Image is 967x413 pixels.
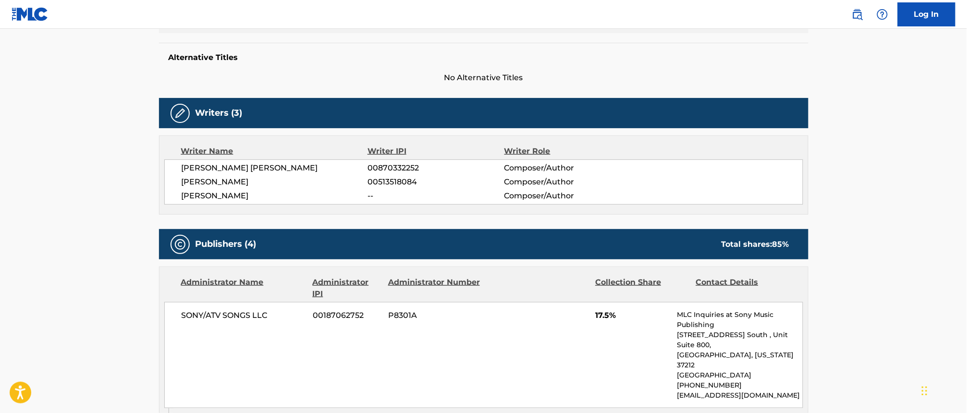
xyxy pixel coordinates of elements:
div: Help [873,5,892,24]
img: MLC Logo [12,7,49,21]
div: Contact Details [696,277,789,300]
p: MLC Inquiries at Sony Music Publishing [677,310,802,330]
p: [GEOGRAPHIC_DATA], [US_STATE] 37212 [677,350,802,370]
span: [PERSON_NAME] [PERSON_NAME] [182,162,368,174]
span: Composer/Author [504,190,629,202]
span: [PERSON_NAME] [182,190,368,202]
span: [PERSON_NAME] [182,176,368,188]
div: Administrator Number [388,277,481,300]
span: 17.5% [595,310,670,321]
span: Composer/Author [504,162,629,174]
span: 00870332252 [367,162,504,174]
div: Writer Role [504,146,629,157]
img: Publishers [174,239,186,250]
div: Collection Share [595,277,688,300]
img: search [852,9,863,20]
h5: Alternative Titles [169,53,799,62]
span: -- [367,190,504,202]
div: Writer Name [181,146,368,157]
div: Administrator IPI [313,277,381,300]
div: Drag [922,377,928,405]
a: Public Search [848,5,867,24]
p: [GEOGRAPHIC_DATA] [677,370,802,380]
iframe: Chat Widget [919,367,967,413]
span: P8301A [388,310,481,321]
img: help [877,9,888,20]
img: Writers [174,108,186,119]
p: [PHONE_NUMBER] [677,380,802,390]
div: Total shares: [722,239,789,250]
div: Writer IPI [367,146,504,157]
h5: Publishers (4) [196,239,257,250]
h5: Writers (3) [196,108,243,119]
span: SONY/ATV SONGS LLC [182,310,306,321]
p: [STREET_ADDRESS] South , Unit Suite 800, [677,330,802,350]
div: Administrator Name [181,277,306,300]
span: 00513518084 [367,176,504,188]
span: 00187062752 [313,310,381,321]
span: No Alternative Titles [159,72,808,84]
span: 85 % [772,240,789,249]
p: [EMAIL_ADDRESS][DOMAIN_NAME] [677,390,802,401]
a: Log In [898,2,955,26]
span: Composer/Author [504,176,629,188]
